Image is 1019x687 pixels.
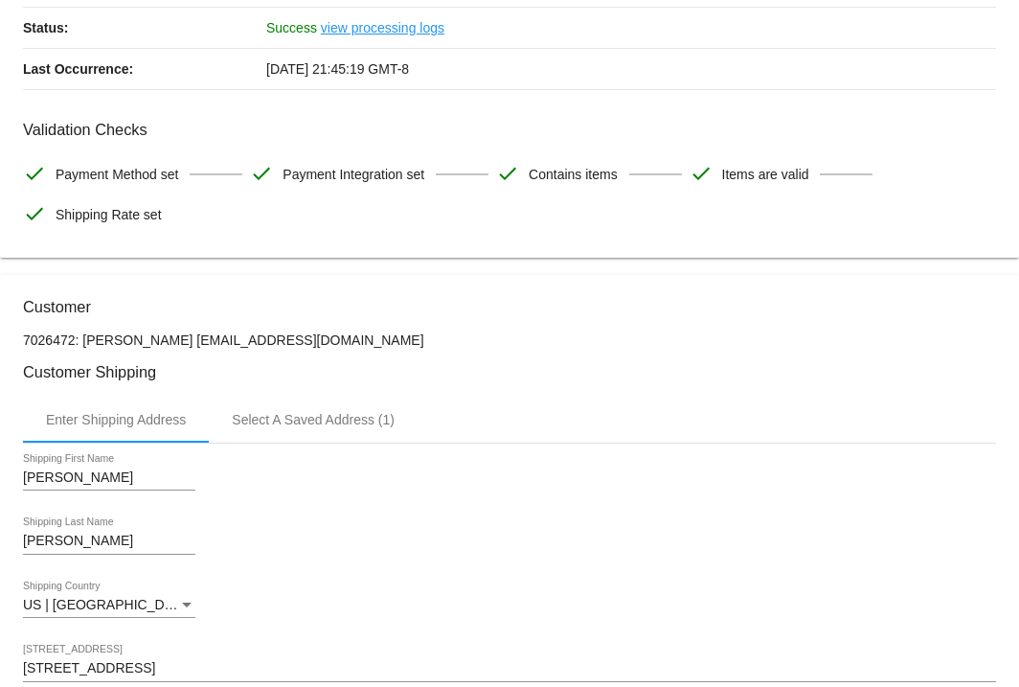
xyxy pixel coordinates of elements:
[232,412,395,427] div: Select A Saved Address (1)
[23,597,192,612] span: US | [GEOGRAPHIC_DATA]
[56,154,178,195] span: Payment Method set
[23,661,996,676] input: Shipping Street 1
[23,162,46,185] mat-icon: check
[23,49,266,89] p: Last Occurrence:
[23,121,996,139] h3: Validation Checks
[690,162,713,185] mat-icon: check
[23,202,46,225] mat-icon: check
[23,8,266,48] p: Status:
[266,20,317,35] span: Success
[283,154,424,195] span: Payment Integration set
[46,412,186,427] div: Enter Shipping Address
[23,534,195,549] input: Shipping Last Name
[23,332,996,348] p: 7026472: [PERSON_NAME] [EMAIL_ADDRESS][DOMAIN_NAME]
[722,154,809,195] span: Items are valid
[266,61,409,77] span: [DATE] 21:45:19 GMT-8
[250,162,273,185] mat-icon: check
[529,154,618,195] span: Contains items
[23,363,996,381] h3: Customer Shipping
[496,162,519,185] mat-icon: check
[23,470,195,486] input: Shipping First Name
[23,598,195,613] mat-select: Shipping Country
[23,298,996,316] h3: Customer
[321,8,444,48] a: view processing logs
[56,195,162,235] span: Shipping Rate set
